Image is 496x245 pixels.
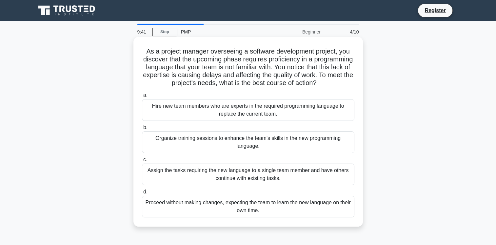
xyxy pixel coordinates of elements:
[142,131,354,153] div: Organize training sessions to enhance the team's skills in the new programming language.
[177,25,267,38] div: PMP
[143,189,148,194] span: d.
[133,25,152,38] div: 9:41
[421,6,449,14] a: Register
[142,164,354,185] div: Assign the tasks requiring the new language to a single team member and have others continue with...
[142,99,354,121] div: Hire new team members who are experts in the required programming language to replace the current...
[143,157,147,162] span: c.
[141,47,355,87] h5: As a project manager overseeing a software development project, you discover that the upcoming ph...
[143,92,148,98] span: a.
[152,28,177,36] a: Stop
[325,25,363,38] div: 4/10
[143,124,148,130] span: b.
[267,25,325,38] div: Beginner
[142,196,354,217] div: Proceed without making changes, expecting the team to learn the new language on their own time.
